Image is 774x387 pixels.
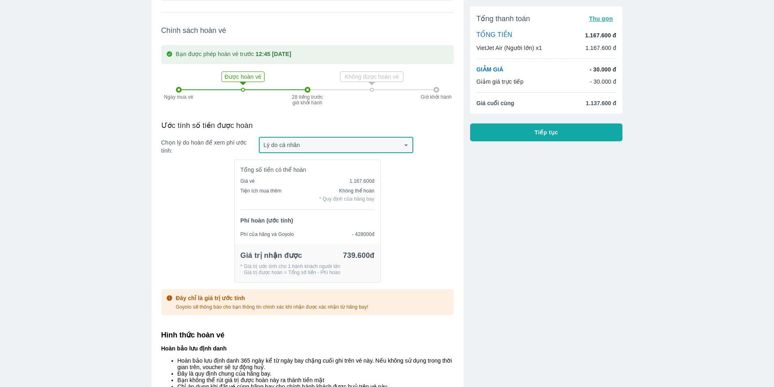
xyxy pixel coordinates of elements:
strong: Hoàn bảo lưu định danh [161,345,227,352]
p: Không thể hoàn [319,187,375,195]
p: Được hoàn vé [223,73,263,81]
p: Giá trị ước tính cho 1 hành khách người lớn Giá trị được hoàn = Tổng số tiền - Phí hoàn [244,264,340,276]
div: Lý do cá nhân [259,137,413,153]
p: Ước tính số tiền được hoàn [161,121,454,130]
li: Hoàn bảo lưu định danh 365 ngày kể từ ngày bay chặng cuối ghi trên vé này. Nếu không sử dụng tron... [178,357,454,370]
p: 1.167.600đ [349,177,374,185]
p: Phí của hãng và Goyolo [241,230,294,238]
p: Giờ khởi hành [418,94,455,100]
p: 28 tiếng trước giờ khởi hành [291,94,324,106]
span: Chính sách hoàn vé [161,26,454,35]
p: - 30.000 đ [590,78,616,86]
p: VietJet Air (Người lớn) x1 [477,44,542,52]
p: 1.167.600 đ [585,31,616,39]
p: - 30.000 đ [590,65,616,74]
p: Tổng số tiền có thể hoàn [241,166,306,174]
p: - 428000đ [352,230,374,238]
li: Bạn không thể rút giá trị được hoàn này ra thành tiền mặt [178,377,454,383]
span: Giá cuối cùng [477,99,514,107]
p: Tiện ích mua thêm [241,187,282,203]
p: Bạn được phép hoàn vé trước [176,50,291,59]
p: Không được hoàn vé [341,73,402,81]
p: Giảm giá trực tiếp [477,78,524,86]
p: Đây chỉ là giá trị ước tính [176,294,369,302]
p: Chọn lý do hoàn để xem phí ước tính: [161,138,259,155]
p: 739.600đ [343,251,374,260]
strong: Hình thức hoàn vé [161,331,225,339]
span: Thu gọn [589,15,613,22]
span: Tiếp tục [535,128,558,136]
button: Tiếp tục [470,123,623,141]
p: Goyolo sẽ thông báo cho bạn thông tin chính xác khi nhận được xác nhận từ hãng bay! [176,304,369,310]
p: Ngày mua vé [160,94,197,100]
span: 1.137.600 đ [586,99,616,107]
p: TỔNG TIỀN [477,31,512,40]
p: Giá trị nhận được [241,251,302,260]
button: Thu gọn [586,13,616,24]
li: Đây là quy định chung của hãng bay. [178,370,454,377]
span: Tổng thanh toán [477,14,530,24]
p: Phí hoàn (ước tính) [241,216,293,225]
strong: 12:45 [DATE] [256,51,291,57]
p: 1.167.600 đ [585,44,616,52]
p: * Quy định của hãng bay [319,195,375,203]
p: Giá vé [241,177,255,185]
p: GIẢM GIÁ [477,65,503,74]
